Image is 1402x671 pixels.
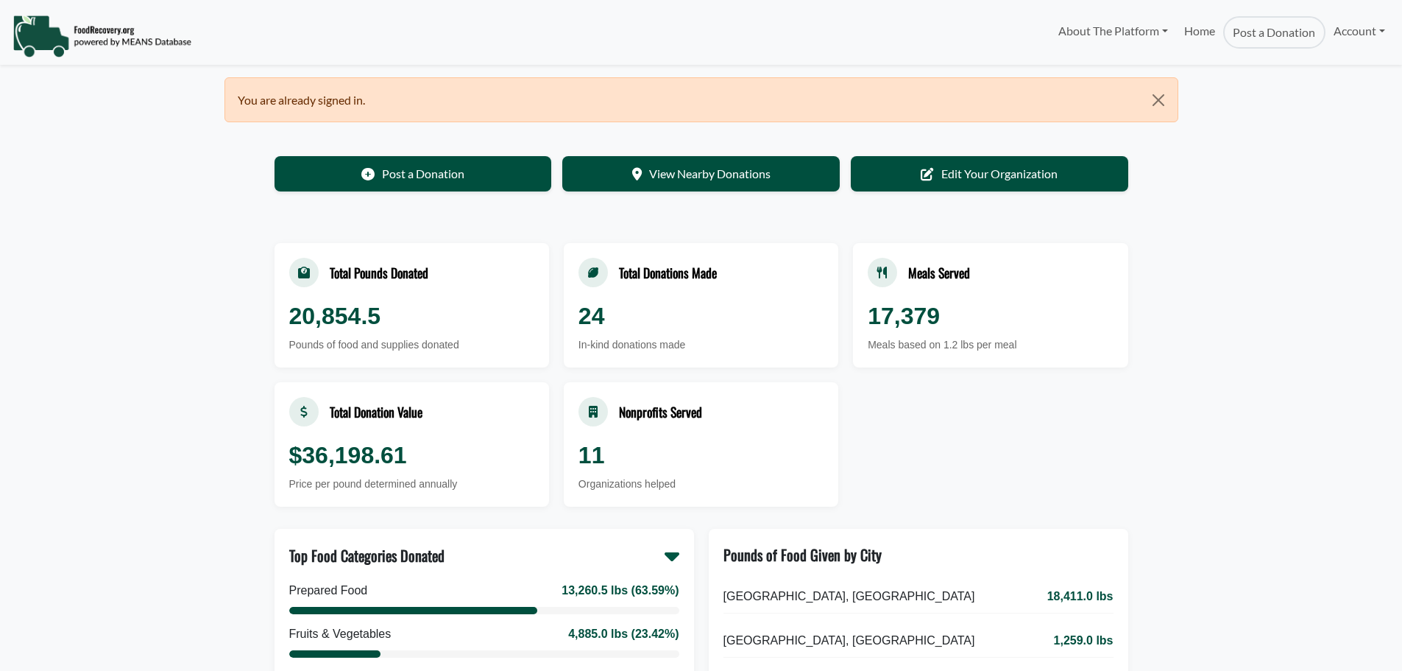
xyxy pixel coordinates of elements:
div: Top Food Categories Donated [289,544,445,566]
div: 17,379 [868,298,1113,334]
div: Meals Served [908,263,970,282]
span: 18,411.0 lbs [1047,588,1114,605]
div: Pounds of food and supplies donated [289,337,534,353]
div: Total Donation Value [330,402,422,421]
span: [GEOGRAPHIC_DATA], [GEOGRAPHIC_DATA] [723,632,975,650]
a: Home [1176,16,1223,49]
div: Total Donations Made [619,263,717,282]
a: Post a Donation [275,156,552,192]
a: Post a Donation [1223,16,1325,49]
div: 24 [578,298,824,334]
img: NavigationLogo_FoodRecovery-91c16205cd0af1ed486a0f1a7774a6544ea792ac00100771e7dd3ec7c0e58e41.png [13,14,191,58]
div: 13,260.5 lbs (63.59%) [562,582,679,600]
div: 11 [578,438,824,473]
div: You are already signed in. [224,77,1178,122]
div: Total Pounds Donated [330,263,428,282]
div: Organizations helped [578,477,824,492]
a: View Nearby Donations [562,156,840,192]
button: Close [1139,78,1177,122]
a: Edit Your Organization [851,156,1128,192]
div: $36,198.61 [289,438,534,473]
div: Meals based on 1.2 lbs per meal [868,337,1113,353]
a: About The Platform [1049,16,1175,46]
a: Account [1325,16,1393,46]
div: Pounds of Food Given by City [723,544,882,566]
span: [GEOGRAPHIC_DATA], [GEOGRAPHIC_DATA] [723,588,975,605]
div: 4,885.0 lbs (23.42%) [568,625,679,643]
div: Prepared Food [289,582,368,600]
span: 1,259.0 lbs [1054,632,1114,650]
div: Price per pound determined annually [289,477,534,492]
div: Fruits & Vegetables [289,625,392,643]
div: 20,854.5 [289,298,534,334]
div: In-kind donations made [578,337,824,353]
div: Nonprofits Served [619,402,702,421]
